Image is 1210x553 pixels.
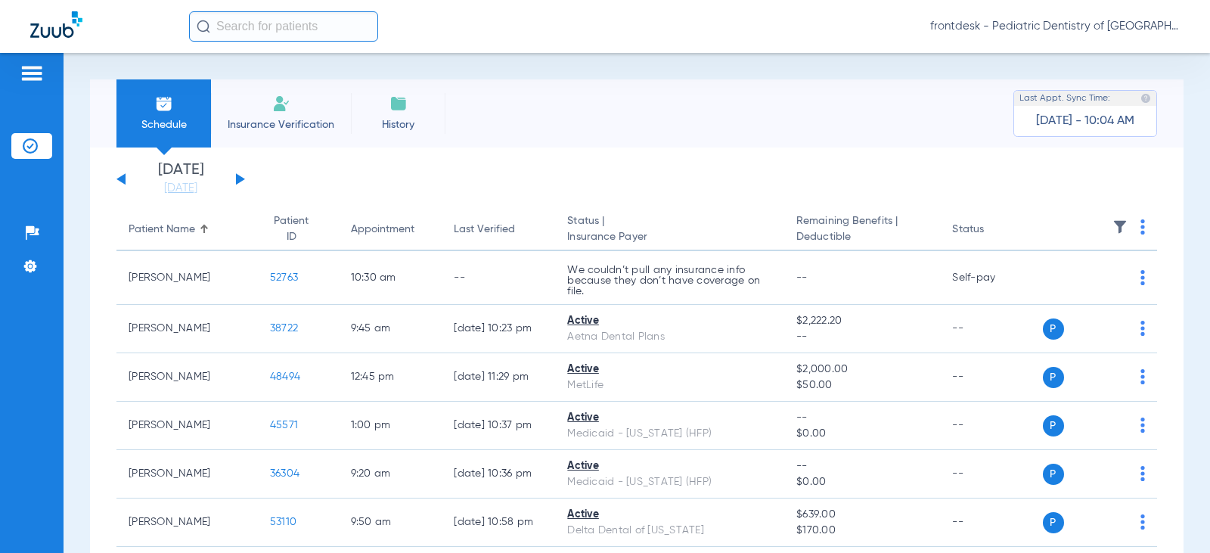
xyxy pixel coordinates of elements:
[270,468,299,479] span: 36304
[940,305,1042,353] td: --
[362,117,434,132] span: History
[567,426,772,442] div: Medicaid - [US_STATE] (HFP)
[222,117,340,132] span: Insurance Verification
[442,305,555,353] td: [DATE] 10:23 PM
[197,20,210,33] img: Search Icon
[135,163,226,196] li: [DATE]
[270,371,300,382] span: 48494
[389,95,408,113] img: History
[270,213,327,245] div: Patient ID
[189,11,378,42] input: Search for patients
[442,251,555,305] td: --
[796,523,928,539] span: $170.00
[339,499,442,547] td: 9:50 AM
[339,450,442,499] td: 9:20 AM
[567,313,772,329] div: Active
[1140,219,1145,235] img: group-dot-blue.svg
[567,229,772,245] span: Insurance Payer
[129,222,246,238] div: Patient Name
[442,402,555,450] td: [DATE] 10:37 PM
[20,64,44,82] img: hamburger-icon
[128,117,200,132] span: Schedule
[442,353,555,402] td: [DATE] 11:29 PM
[784,209,940,251] th: Remaining Benefits |
[796,410,928,426] span: --
[1134,480,1210,553] iframe: Chat Widget
[1140,270,1145,285] img: group-dot-blue.svg
[116,353,258,402] td: [PERSON_NAME]
[796,507,928,523] span: $639.00
[940,450,1042,499] td: --
[454,222,543,238] div: Last Verified
[270,272,298,283] span: 52763
[116,499,258,547] td: [PERSON_NAME]
[796,362,928,377] span: $2,000.00
[339,353,442,402] td: 12:45 PM
[116,402,258,450] td: [PERSON_NAME]
[339,402,442,450] td: 1:00 PM
[270,213,313,245] div: Patient ID
[351,222,414,238] div: Appointment
[796,313,928,329] span: $2,222.20
[1019,91,1110,106] span: Last Appt. Sync Time:
[272,95,290,113] img: Manual Insurance Verification
[1112,219,1128,235] img: filter.svg
[940,251,1042,305] td: Self-pay
[1036,113,1134,129] span: [DATE] - 10:04 AM
[567,507,772,523] div: Active
[1043,415,1064,436] span: P
[129,222,195,238] div: Patient Name
[1043,512,1064,533] span: P
[567,474,772,490] div: Medicaid - [US_STATE] (HFP)
[940,353,1042,402] td: --
[1140,321,1145,336] img: group-dot-blue.svg
[135,181,226,196] a: [DATE]
[116,305,258,353] td: [PERSON_NAME]
[567,265,772,297] p: We couldn’t pull any insurance info because they don’t have coverage on file.
[30,11,82,38] img: Zuub Logo
[940,209,1042,251] th: Status
[930,19,1180,34] span: frontdesk - Pediatric Dentistry of [GEOGRAPHIC_DATA][US_STATE] (WR)
[270,323,298,334] span: 38722
[1043,367,1064,388] span: P
[567,329,772,345] div: Aetna Dental Plans
[796,426,928,442] span: $0.00
[796,377,928,393] span: $50.00
[442,450,555,499] td: [DATE] 10:36 PM
[796,272,808,283] span: --
[940,499,1042,547] td: --
[567,458,772,474] div: Active
[1140,466,1145,481] img: group-dot-blue.svg
[796,329,928,345] span: --
[454,222,515,238] div: Last Verified
[796,458,928,474] span: --
[1140,93,1151,104] img: last sync help info
[1140,418,1145,433] img: group-dot-blue.svg
[940,402,1042,450] td: --
[1043,318,1064,340] span: P
[555,209,784,251] th: Status |
[155,95,173,113] img: Schedule
[270,517,296,527] span: 53110
[567,362,772,377] div: Active
[351,222,430,238] div: Appointment
[442,499,555,547] td: [DATE] 10:58 PM
[1140,369,1145,384] img: group-dot-blue.svg
[567,523,772,539] div: Delta Dental of [US_STATE]
[339,305,442,353] td: 9:45 AM
[567,377,772,393] div: MetLife
[116,251,258,305] td: [PERSON_NAME]
[796,474,928,490] span: $0.00
[1043,464,1064,485] span: P
[567,410,772,426] div: Active
[339,251,442,305] td: 10:30 AM
[270,420,298,430] span: 45571
[796,229,928,245] span: Deductible
[116,450,258,499] td: [PERSON_NAME]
